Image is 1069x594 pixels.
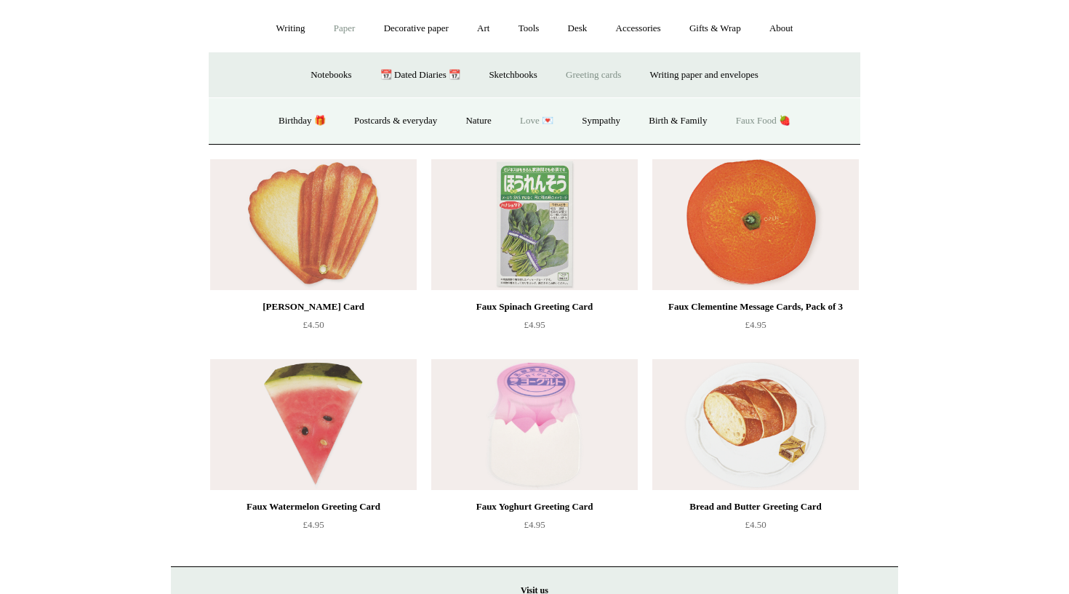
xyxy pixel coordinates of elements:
[652,498,859,558] a: Bread and Butter Greeting Card £4.50
[214,298,413,316] div: [PERSON_NAME] Card
[656,498,855,515] div: Bread and Butter Greeting Card
[210,359,417,490] img: Faux Watermelon Greeting Card
[210,498,417,558] a: Faux Watermelon Greeting Card £4.95
[297,56,364,95] a: Notebooks
[371,9,462,48] a: Decorative paper
[435,498,634,515] div: Faux Yoghurt Greeting Card
[431,498,638,558] a: Faux Yoghurt Greeting Card £4.95
[652,159,859,290] a: Faux Clementine Message Cards, Pack of 3 Faux Clementine Message Cards, Pack of 3
[652,159,859,290] img: Faux Clementine Message Cards, Pack of 3
[524,519,545,530] span: £4.95
[431,359,638,490] a: Faux Yoghurt Greeting Card Faux Yoghurt Greeting Card
[652,359,859,490] img: Bread and Butter Greeting Card
[476,56,550,95] a: Sketchbooks
[210,359,417,490] a: Faux Watermelon Greeting Card Faux Watermelon Greeting Card
[210,159,417,290] a: Madeleine Greeting Card Madeleine Greeting Card
[555,9,601,48] a: Desk
[210,159,417,290] img: Madeleine Greeting Card
[603,9,674,48] a: Accessories
[507,102,566,140] a: Love 💌
[303,319,324,330] span: £4.50
[452,102,504,140] a: Nature
[524,319,545,330] span: £4.95
[553,56,634,95] a: Greeting cards
[756,9,806,48] a: About
[431,298,638,358] a: Faux Spinach Greeting Card £4.95
[210,298,417,358] a: [PERSON_NAME] Card £4.50
[652,298,859,358] a: Faux Clementine Message Cards, Pack of 3 £4.95
[745,319,766,330] span: £4.95
[637,56,772,95] a: Writing paper and envelopes
[464,9,503,48] a: Art
[431,159,638,290] img: Faux Spinach Greeting Card
[676,9,754,48] a: Gifts & Wrap
[745,519,766,530] span: £4.50
[214,498,413,515] div: Faux Watermelon Greeting Card
[505,9,553,48] a: Tools
[303,519,324,530] span: £4.95
[367,56,473,95] a: 📆 Dated Diaries 📆
[265,102,339,140] a: Birthday 🎁
[341,102,450,140] a: Postcards & everyday
[431,359,638,490] img: Faux Yoghurt Greeting Card
[656,298,855,316] div: Faux Clementine Message Cards, Pack of 3
[321,9,369,48] a: Paper
[263,9,319,48] a: Writing
[723,102,804,140] a: Faux Food 🍓
[636,102,720,140] a: Birth & Family
[431,159,638,290] a: Faux Spinach Greeting Card Faux Spinach Greeting Card
[435,298,634,316] div: Faux Spinach Greeting Card
[569,102,633,140] a: Sympathy
[652,359,859,490] a: Bread and Butter Greeting Card Bread and Butter Greeting Card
